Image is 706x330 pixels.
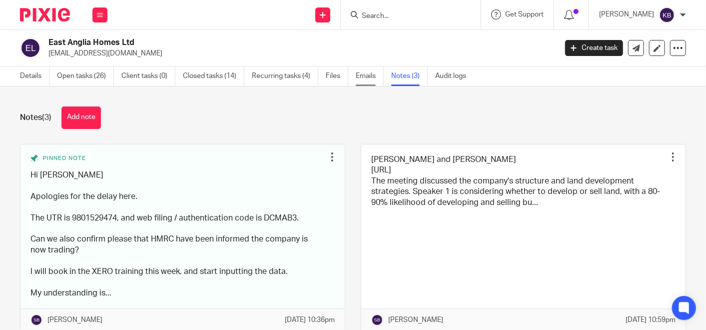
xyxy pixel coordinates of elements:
[121,66,175,86] a: Client tasks (0)
[20,8,70,21] img: Pixie
[20,66,49,86] a: Details
[505,11,544,18] span: Get Support
[20,112,51,123] h1: Notes
[326,66,348,86] a: Files
[47,315,102,325] p: [PERSON_NAME]
[626,315,676,325] p: [DATE] 10:59pm
[57,66,114,86] a: Open tasks (26)
[391,66,428,86] a: Notes (3)
[371,314,383,326] img: svg%3E
[30,154,325,162] div: Pinned note
[183,66,244,86] a: Closed tasks (14)
[48,37,450,48] h2: East Anglia Homes Ltd
[48,48,550,58] p: [EMAIL_ADDRESS][DOMAIN_NAME]
[252,66,318,86] a: Recurring tasks (4)
[42,113,51,121] span: (3)
[659,7,675,23] img: svg%3E
[435,66,474,86] a: Audit logs
[599,9,654,19] p: [PERSON_NAME]
[388,315,443,325] p: [PERSON_NAME]
[30,314,42,326] img: svg%3E
[61,106,101,129] button: Add note
[361,12,451,21] input: Search
[20,37,41,58] img: svg%3E
[356,66,384,86] a: Emails
[565,40,623,56] a: Create task
[285,315,335,325] p: [DATE] 10:36pm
